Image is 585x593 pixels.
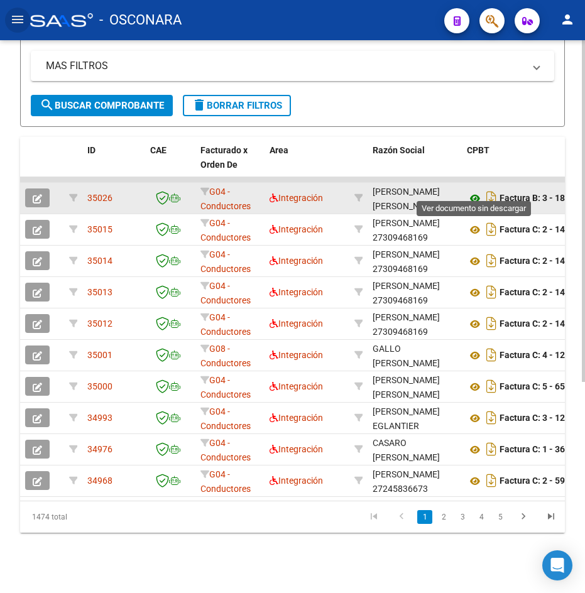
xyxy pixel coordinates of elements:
span: Integración [270,413,323,423]
button: Borrar Filtros [183,95,291,116]
div: 27363823667 [373,373,457,400]
div: 27259571281 [373,405,457,431]
span: 35014 [87,256,112,266]
span: Borrar Filtros [192,100,282,111]
mat-icon: search [40,97,55,112]
div: [PERSON_NAME] [PERSON_NAME] [373,373,457,402]
strong: Factura C: 2 - 592 [500,476,570,486]
span: Facturado x Orden De [200,145,248,170]
span: Buscar Comprobante [40,100,164,111]
datatable-header-cell: Facturado x Orden De [195,137,265,192]
strong: Factura B: 3 - 1811 [500,193,575,204]
span: G04 - Conductores Navales MDQ [200,218,253,257]
i: Descargar documento [483,471,500,491]
span: Integración [270,287,323,297]
strong: Factura C: 5 - 65 [500,382,565,392]
i: Descargar documento [483,188,500,208]
div: GALLO [PERSON_NAME] [373,342,457,371]
span: 35015 [87,224,112,234]
i: Descargar documento [483,251,500,271]
li: page 3 [453,506,472,528]
i: Descargar documento [483,282,500,302]
div: CASARO [PERSON_NAME] [373,436,457,465]
datatable-header-cell: Razón Social [368,137,462,192]
button: Buscar Comprobante [31,95,173,116]
i: Descargar documento [483,408,500,428]
a: go to next page [511,510,535,524]
strong: Factura C: 1 - 36 [500,445,565,455]
div: Open Intercom Messenger [542,550,572,580]
strong: Factura C: 3 - 1251 [500,413,575,423]
div: 27309468169 [373,310,457,337]
span: CAE [150,145,167,155]
span: G04 - Conductores Navales MDQ [200,312,253,351]
li: page 5 [491,506,510,528]
div: [PERSON_NAME] [373,248,440,262]
span: G04 - Conductores Navales MDQ [200,438,253,477]
a: 4 [474,510,489,524]
i: Descargar documento [483,219,500,239]
strong: Factura C: 2 - 146 [500,288,570,298]
span: CPBT [467,145,489,155]
div: [PERSON_NAME] [373,216,440,231]
div: 27245836673 [373,467,457,494]
span: G04 - Conductores Navales MDQ [200,375,253,414]
datatable-header-cell: ID [82,137,145,192]
li: page 1 [415,506,434,528]
div: 27318492579 [373,342,457,368]
span: Integración [270,476,323,486]
div: 27309468169 [373,248,457,274]
datatable-header-cell: CAE [145,137,195,192]
div: 27309468169 [373,216,457,242]
span: G08 - Conductores [PERSON_NAME] [200,344,268,383]
mat-icon: person [560,12,575,27]
span: Integración [270,318,323,329]
span: - OSCONARA [99,6,182,34]
div: 27371576504 [373,436,457,462]
span: Integración [270,193,323,203]
span: 35000 [87,381,112,391]
div: [PERSON_NAME] [373,310,440,325]
i: Descargar documento [483,345,500,365]
span: 35026 [87,193,112,203]
mat-expansion-panel-header: MAS FILTROS [31,51,554,81]
li: page 4 [472,506,491,528]
span: 35001 [87,350,112,360]
a: 1 [417,510,432,524]
datatable-header-cell: Area [265,137,349,192]
span: Integración [270,256,323,266]
a: 5 [493,510,508,524]
i: Descargar documento [483,376,500,396]
i: Descargar documento [483,439,500,459]
span: G04 - Conductores Navales MDQ [200,249,253,288]
span: G04 - Conductores Navales MDQ [200,281,253,320]
span: Razón Social [373,145,425,155]
span: 35013 [87,287,112,297]
span: 34968 [87,476,112,486]
span: Integración [270,224,323,234]
span: G04 - Conductores Navales MDQ [200,187,253,226]
a: go to previous page [390,510,413,524]
strong: Factura C: 4 - 1219 [500,351,575,361]
span: Integración [270,444,323,454]
a: go to last page [539,510,563,524]
strong: Factura C: 2 - 147 [500,256,570,266]
mat-icon: delete [192,97,207,112]
i: Descargar documento [483,313,500,334]
span: ID [87,145,96,155]
div: 1474 total [20,501,129,533]
div: 27309468169 [373,279,457,305]
span: Integración [270,381,323,391]
span: 35012 [87,318,112,329]
span: 34976 [87,444,112,454]
strong: Factura C: 2 - 148 [500,225,570,235]
a: 3 [455,510,470,524]
a: 2 [436,510,451,524]
mat-panel-title: MAS FILTROS [46,59,524,73]
li: page 2 [434,506,453,528]
a: go to first page [362,510,386,524]
span: Area [270,145,288,155]
div: [PERSON_NAME] [PERSON_NAME] [373,185,457,214]
span: Integración [270,350,323,360]
div: [PERSON_NAME] EGLANTIER [PERSON_NAME] [373,405,457,447]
